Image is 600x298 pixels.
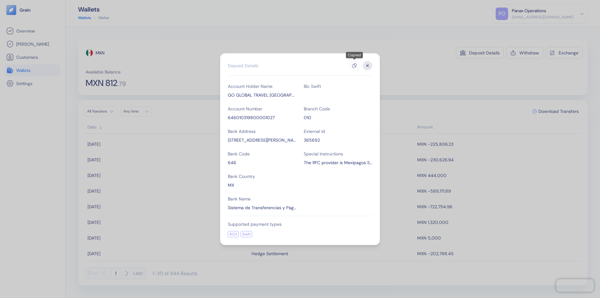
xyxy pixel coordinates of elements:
[228,128,296,134] div: Bank Address
[304,83,372,89] div: Bic Swift
[228,231,239,237] div: ACH
[228,151,296,157] div: Bank Code
[228,196,296,202] div: Bank Name
[228,106,296,112] div: Account Number
[228,159,296,166] div: 646
[228,221,372,227] div: Supported payment types
[304,106,372,112] div: Branch Code
[228,182,296,188] div: MX
[304,159,372,166] div: The RFC provider is Mexipagos SA DE CV, RFC is MEX2003191F4. Add reference - For Benefit of GoGlo...
[228,83,296,89] div: Account Holder Name
[228,114,296,121] div: 646010319800001027
[228,92,296,98] div: GO GLOBAL TRAVEL BULGARIA EOOD TransferMate
[304,114,372,121] div: 010
[346,52,363,58] div: Copied
[241,231,252,237] div: Swift
[228,63,258,69] div: Deposit Details
[228,137,296,143] div: Av.Insurgentes Sur 1425, Insurgentes mixcoac, Benito Juarez, 03920 Ciudad de Mexico, CDMX, Mexico
[228,173,296,179] div: Bank Country
[304,137,372,143] div: 365692
[304,128,372,134] div: External Id
[304,151,372,157] div: Special Instructions
[228,205,296,211] div: Sistema de Transferencias y Pagos STP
